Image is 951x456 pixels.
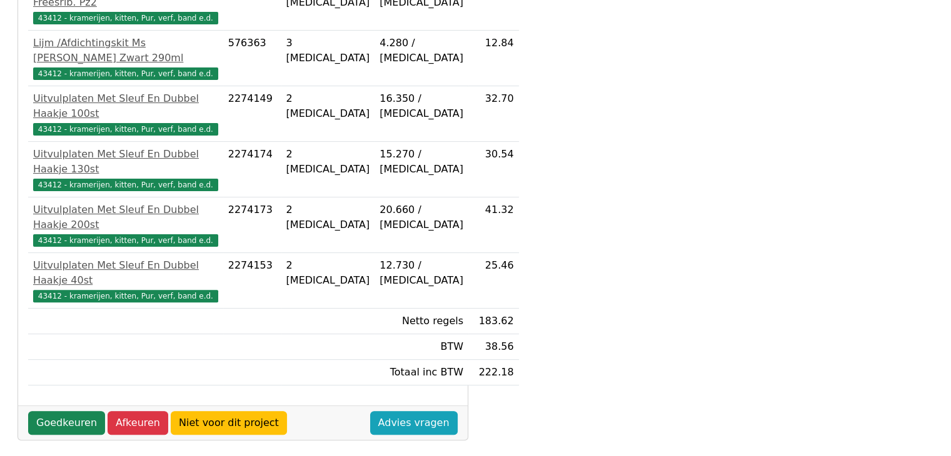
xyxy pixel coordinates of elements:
div: 2 [MEDICAL_DATA] [286,91,370,121]
a: Uitvulplaten Met Sleuf En Dubbel Haakje 40st43412 - kramerijen, kitten, Pur, verf, band e.d. [33,258,218,303]
td: 2274153 [223,253,281,309]
a: Niet voor dit project [171,411,287,435]
td: 183.62 [468,309,519,334]
a: Uitvulplaten Met Sleuf En Dubbel Haakje 130st43412 - kramerijen, kitten, Pur, verf, band e.d. [33,147,218,192]
span: 43412 - kramerijen, kitten, Pur, verf, band e.d. [33,234,218,247]
div: 3 [MEDICAL_DATA] [286,36,370,66]
td: 32.70 [468,86,519,142]
a: Goedkeuren [28,411,105,435]
div: 12.730 / [MEDICAL_DATA] [380,258,463,288]
a: Afkeuren [108,411,168,435]
span: 43412 - kramerijen, kitten, Pur, verf, band e.d. [33,290,218,302]
td: 2274174 [223,142,281,197]
td: 576363 [223,31,281,86]
td: 2274173 [223,197,281,253]
td: 25.46 [468,253,519,309]
span: 43412 - kramerijen, kitten, Pur, verf, band e.d. [33,12,218,24]
div: 2 [MEDICAL_DATA] [286,202,370,232]
td: BTW [375,334,468,360]
div: 20.660 / [MEDICAL_DATA] [380,202,463,232]
td: Netto regels [375,309,468,334]
td: 2274149 [223,86,281,142]
a: Uitvulplaten Met Sleuf En Dubbel Haakje 100st43412 - kramerijen, kitten, Pur, verf, band e.d. [33,91,218,136]
div: Lijm /Afdichtingskit Ms [PERSON_NAME] Zwart 290ml [33,36,218,66]
span: 43412 - kramerijen, kitten, Pur, verf, band e.d. [33,179,218,191]
div: 2 [MEDICAL_DATA] [286,258,370,288]
td: 12.84 [468,31,519,86]
div: 16.350 / [MEDICAL_DATA] [380,91,463,121]
td: 41.32 [468,197,519,253]
td: Totaal inc BTW [375,360,468,385]
div: Uitvulplaten Met Sleuf En Dubbel Haakje 130st [33,147,218,177]
div: Uitvulplaten Met Sleuf En Dubbel Haakje 40st [33,258,218,288]
td: 222.18 [468,360,519,385]
div: 15.270 / [MEDICAL_DATA] [380,147,463,177]
td: 38.56 [468,334,519,360]
td: 30.54 [468,142,519,197]
div: 2 [MEDICAL_DATA] [286,147,370,177]
span: 43412 - kramerijen, kitten, Pur, verf, band e.d. [33,67,218,80]
div: Uitvulplaten Met Sleuf En Dubbel Haakje 200st [33,202,218,232]
a: Advies vragen [370,411,458,435]
div: Uitvulplaten Met Sleuf En Dubbel Haakje 100st [33,91,218,121]
a: Uitvulplaten Met Sleuf En Dubbel Haakje 200st43412 - kramerijen, kitten, Pur, verf, band e.d. [33,202,218,247]
div: 4.280 / [MEDICAL_DATA] [380,36,463,66]
span: 43412 - kramerijen, kitten, Pur, verf, band e.d. [33,123,218,136]
a: Lijm /Afdichtingskit Ms [PERSON_NAME] Zwart 290ml43412 - kramerijen, kitten, Pur, verf, band e.d. [33,36,218,81]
